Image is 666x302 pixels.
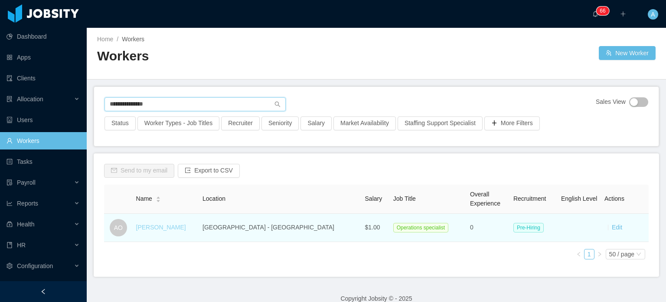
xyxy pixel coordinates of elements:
p: 6 [603,7,606,15]
li: Previous Page [574,249,584,259]
span: Name [136,194,152,203]
span: Job Title [393,195,416,202]
div: Sort [156,195,161,201]
a: 1 [584,249,594,259]
td: [GEOGRAPHIC_DATA] - [GEOGRAPHIC_DATA] [199,214,361,242]
span: Configuration [17,262,53,269]
button: icon: plusMore Filters [484,116,540,130]
sup: 66 [596,7,609,15]
span: AO [114,219,123,236]
i: icon: line-chart [7,200,13,206]
i: icon: medicine-box [7,221,13,227]
button: Worker Types - Job Titles [137,116,219,130]
a: Pre-Hiring [513,224,547,231]
button: Market Availability [333,116,396,130]
h2: Workers [97,47,376,65]
a: icon: robotUsers [7,111,80,129]
span: Location [202,195,225,202]
button: Salary [300,116,332,130]
i: icon: left [576,252,581,257]
span: Sales View [596,97,626,107]
button: Recruiter [221,116,260,130]
span: English Level [561,195,597,202]
a: [PERSON_NAME] [136,224,186,231]
a: icon: userWorkers [7,132,80,149]
i: icon: file-protect [7,179,13,186]
a: icon: profileTasks [7,153,80,170]
i: icon: bell [592,11,598,17]
span: Health [17,221,34,228]
i: icon: caret-up [156,196,160,198]
button: icon: usergroup-addNew Worker [599,46,656,60]
span: Salary [365,195,382,202]
button: Seniority [261,116,299,130]
a: icon: appstoreApps [7,49,80,66]
span: $1.00 [365,224,380,231]
a: icon: auditClients [7,70,80,87]
span: Payroll [17,179,36,186]
span: Overall Experience [470,191,500,207]
div: 50 / page [609,249,634,259]
i: icon: search [274,101,281,107]
span: Recruitment [513,195,546,202]
span: / [117,36,118,43]
li: 1 [584,249,594,259]
li: Next Page [594,249,605,259]
i: icon: caret-down [156,199,160,201]
i: icon: solution [7,96,13,102]
span: Allocation [17,96,43,103]
i: icon: setting [7,263,13,269]
button: Status [104,116,136,130]
a: Edit [612,224,622,231]
span: HR [17,242,26,249]
button: icon: exportExport to CSV [178,164,240,178]
a: Home [97,36,113,43]
span: Workers [122,36,144,43]
p: 6 [600,7,603,15]
span: A [651,9,655,20]
i: icon: plus [620,11,626,17]
i: icon: down [636,252,641,258]
i: icon: book [7,242,13,248]
span: Operations specialist [393,223,448,232]
button: Staffing Support Specialist [398,116,483,130]
span: Reports [17,200,38,207]
td: 0 [467,214,510,242]
span: Actions [604,195,624,202]
span: Pre-Hiring [513,223,544,232]
a: icon: pie-chartDashboard [7,28,80,45]
i: icon: right [597,252,602,257]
